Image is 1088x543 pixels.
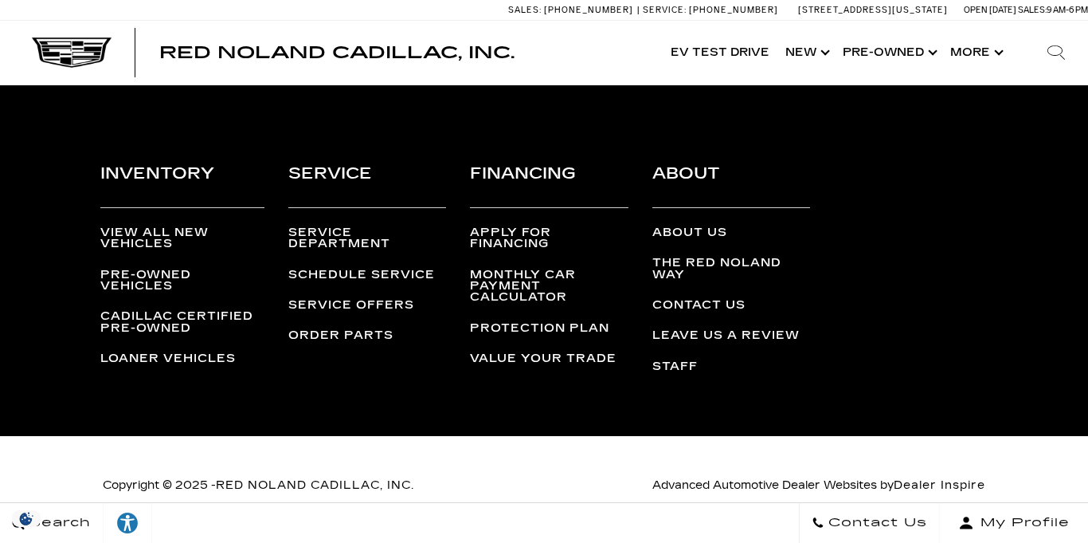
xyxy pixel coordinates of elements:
a: Dealer Inspire [894,478,985,492]
a: Schedule Service [288,270,446,281]
a: About Us [652,227,810,238]
span: My Profile [974,512,1070,534]
h3: Inventory [100,160,264,207]
a: Contact Us [799,503,940,543]
span: Search [25,512,91,534]
div: Explore your accessibility options [104,511,151,535]
a: Contact Us [652,300,810,311]
h3: About [652,160,810,207]
a: Service: [PHONE_NUMBER] [637,6,782,14]
section: Click to Open Cookie Consent Modal [8,510,45,527]
span: [PHONE_NUMBER] [544,5,633,15]
img: Cadillac Dark Logo with Cadillac White Text [32,37,112,68]
a: Loaner Vehicles [100,353,264,364]
a: New [777,21,835,85]
span: [PHONE_NUMBER] [689,5,778,15]
a: Leave Us a Review [652,330,810,341]
a: EV Test Drive [663,21,777,85]
span: Advanced Automotive Dealer Websites by [652,478,985,492]
a: Cadillac Certified Pre-Owned [100,311,264,334]
span: 9 AM-6 PM [1047,5,1088,15]
a: Apply for Financing [470,227,628,250]
span: Sales: [1018,5,1047,15]
img: Opt-Out Icon [8,510,45,527]
button: More [942,21,1008,85]
a: Protection Plan [470,323,628,334]
button: Open user profile menu [940,503,1088,543]
a: Pre-Owned [835,21,942,85]
span: Red Noland Cadillac, Inc. [159,43,515,62]
a: Explore your accessibility options [104,503,152,543]
h3: Service [288,160,446,207]
a: The Red Noland Way [652,258,810,281]
span: Contact Us [824,512,927,534]
span: Open [DATE] [964,5,1016,15]
a: View All New Vehicles [100,227,264,250]
span: Sales: [508,5,542,15]
a: Red Noland Cadillac, Inc. [159,45,515,61]
p: Copyright © 2025 - [103,474,532,497]
a: Sales: [PHONE_NUMBER] [508,6,637,14]
a: Monthly Car Payment Calculator [470,270,628,304]
a: Service Offers [288,300,446,311]
a: Staff [652,361,810,372]
a: [STREET_ADDRESS][US_STATE] [798,5,948,15]
h3: Financing [470,160,628,207]
a: Red Noland Cadillac, Inc. [216,478,414,492]
a: Value Your Trade [470,353,628,364]
a: Pre-Owned Vehicles [100,270,264,293]
a: Service Department [288,227,446,250]
a: Order Parts [288,330,446,341]
span: Service: [643,5,687,15]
